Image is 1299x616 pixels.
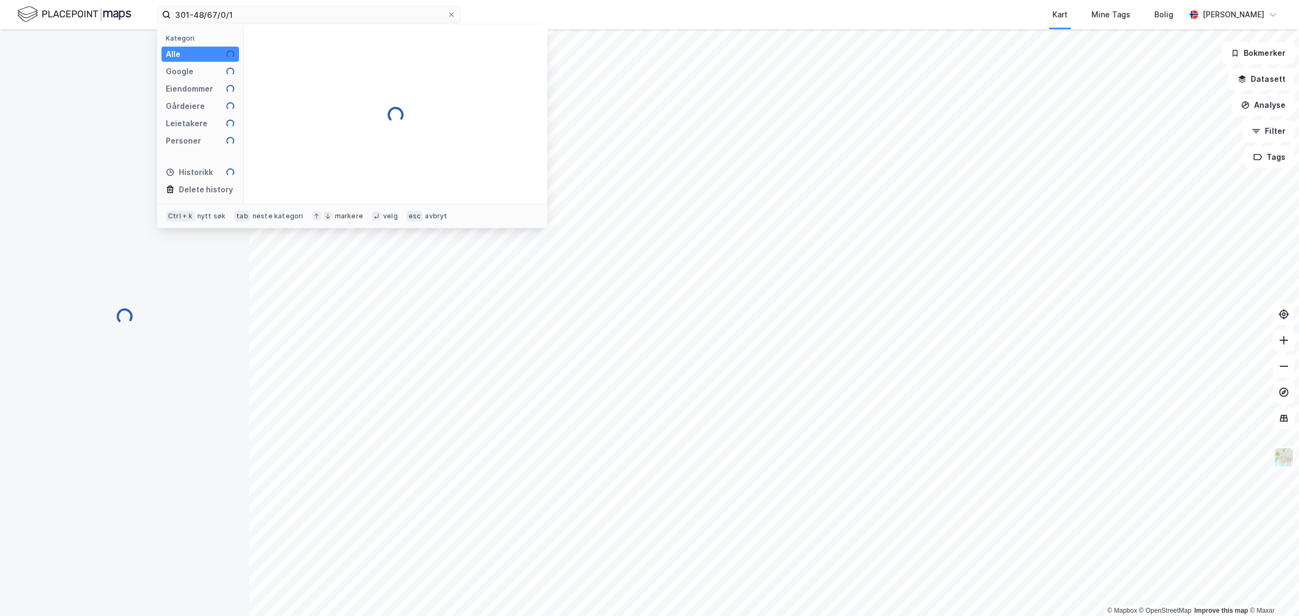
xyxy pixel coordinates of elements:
[226,102,235,111] img: spinner.a6d8c91a73a9ac5275cf975e30b51cfb.svg
[226,168,235,177] img: spinner.a6d8c91a73a9ac5275cf975e30b51cfb.svg
[166,48,180,61] div: Alle
[226,119,235,128] img: spinner.a6d8c91a73a9ac5275cf975e30b51cfb.svg
[1244,146,1295,168] button: Tags
[1091,8,1130,21] div: Mine Tags
[226,67,235,76] img: spinner.a6d8c91a73a9ac5275cf975e30b51cfb.svg
[197,212,226,221] div: nytt søk
[1052,8,1068,21] div: Kart
[1245,564,1299,616] div: Kontrollprogram for chat
[383,212,398,221] div: velg
[1274,447,1294,468] img: Z
[425,212,447,221] div: avbryt
[234,211,250,222] div: tab
[166,82,213,95] div: Eiendommer
[166,100,205,113] div: Gårdeiere
[1232,94,1295,116] button: Analyse
[166,211,195,222] div: Ctrl + k
[1222,42,1295,64] button: Bokmerker
[406,211,423,222] div: esc
[166,34,239,42] div: Kategori
[171,7,447,23] input: Søk på adresse, matrikkel, gårdeiere, leietakere eller personer
[335,212,363,221] div: markere
[17,5,131,24] img: logo.f888ab2527a4732fd821a326f86c7f29.svg
[116,308,133,325] img: spinner.a6d8c91a73a9ac5275cf975e30b51cfb.svg
[179,183,233,196] div: Delete history
[1139,607,1192,614] a: OpenStreetMap
[1154,8,1173,21] div: Bolig
[226,85,235,93] img: spinner.a6d8c91a73a9ac5275cf975e30b51cfb.svg
[166,134,201,147] div: Personer
[1229,68,1295,90] button: Datasett
[1194,607,1248,614] a: Improve this map
[1245,564,1299,616] iframe: Chat Widget
[166,65,193,78] div: Google
[253,212,303,221] div: neste kategori
[226,137,235,145] img: spinner.a6d8c91a73a9ac5275cf975e30b51cfb.svg
[1107,607,1137,614] a: Mapbox
[166,117,208,130] div: Leietakere
[166,166,213,179] div: Historikk
[1243,120,1295,142] button: Filter
[1203,8,1264,21] div: [PERSON_NAME]
[226,50,235,59] img: spinner.a6d8c91a73a9ac5275cf975e30b51cfb.svg
[387,106,404,124] img: spinner.a6d8c91a73a9ac5275cf975e30b51cfb.svg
